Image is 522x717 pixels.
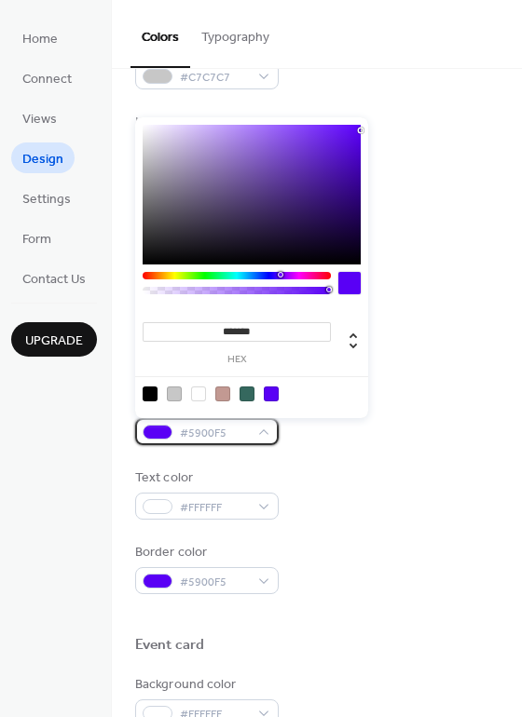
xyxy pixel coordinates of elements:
[180,498,249,518] span: #FFFFFF
[180,573,249,592] span: #5900F5
[180,424,249,443] span: #5900F5
[11,322,97,357] button: Upgrade
[143,355,331,365] label: hex
[22,150,63,169] span: Design
[22,270,86,290] span: Contact Us
[22,230,51,250] span: Form
[135,543,275,562] div: Border color
[180,68,249,88] span: #C7C7C7
[135,468,275,488] div: Text color
[22,30,58,49] span: Home
[135,113,275,132] div: Inner border color
[11,22,69,53] a: Home
[215,386,230,401] div: rgb(194, 153, 146)
[11,263,97,293] a: Contact Us
[11,183,82,213] a: Settings
[191,386,206,401] div: rgb(255, 255, 255)
[135,675,275,695] div: Background color
[22,190,71,210] span: Settings
[22,110,57,129] span: Views
[167,386,182,401] div: rgb(199, 199, 199)
[11,102,68,133] a: Views
[240,386,254,401] div: rgb(53, 104, 94)
[25,331,83,351] span: Upgrade
[11,62,83,93] a: Connect
[22,70,72,89] span: Connect
[11,142,75,173] a: Design
[143,386,158,401] div: rgb(0, 0, 0)
[264,386,279,401] div: rgb(89, 0, 245)
[135,636,204,656] div: Event card
[11,223,62,253] a: Form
